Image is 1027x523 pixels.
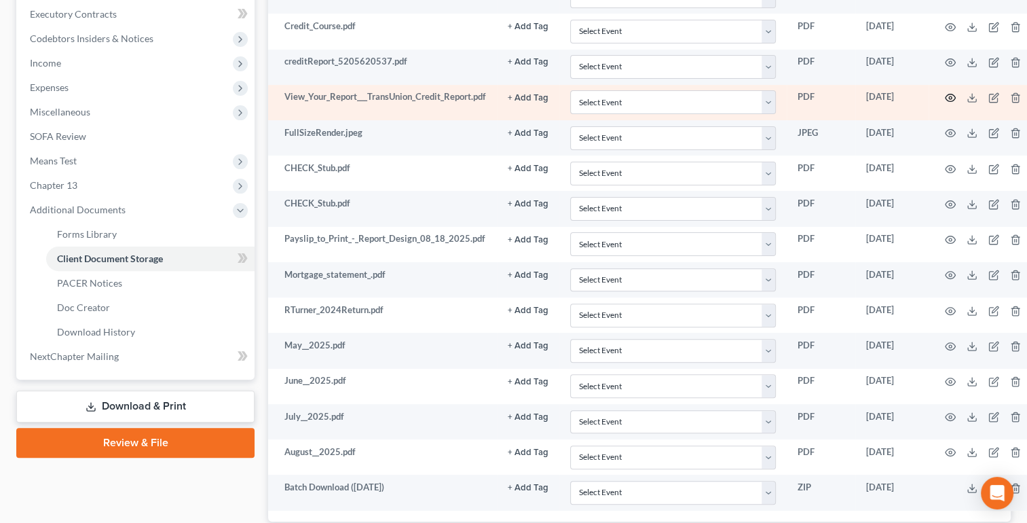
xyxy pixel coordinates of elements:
[46,320,255,344] a: Download History
[855,85,929,120] td: [DATE]
[855,369,929,404] td: [DATE]
[268,227,497,262] td: Payslip_to_Print_-_Report_Design_08_18_2025.pdf
[19,124,255,149] a: SOFA Review
[57,228,117,240] span: Forms Library
[787,262,855,297] td: PDF
[855,333,929,368] td: [DATE]
[30,57,61,69] span: Income
[30,106,90,118] span: Miscellaneous
[787,14,855,49] td: PDF
[508,162,548,175] a: + Add Tag
[30,33,153,44] span: Codebtors Insiders & Notices
[981,477,1013,509] div: Open Intercom Messenger
[57,326,135,338] span: Download History
[508,271,548,280] button: + Add Tag
[30,155,77,166] span: Means Test
[508,94,548,103] button: + Add Tag
[508,481,548,494] a: + Add Tag
[19,344,255,369] a: NextChapter Mailing
[787,404,855,439] td: PDF
[268,404,497,439] td: July__2025.pdf
[30,8,117,20] span: Executory Contracts
[508,232,548,245] a: + Add Tag
[855,191,929,226] td: [DATE]
[855,297,929,333] td: [DATE]
[508,164,548,173] button: + Add Tag
[30,179,77,191] span: Chapter 13
[508,413,548,422] button: + Add Tag
[855,120,929,156] td: [DATE]
[16,428,255,458] a: Review & File
[855,50,929,85] td: [DATE]
[787,297,855,333] td: PDF
[508,236,548,245] button: + Add Tag
[508,378,548,386] button: + Add Tag
[855,262,929,297] td: [DATE]
[268,297,497,333] td: RTurner_2024Return.pdf
[855,227,929,262] td: [DATE]
[787,227,855,262] td: PDF
[268,333,497,368] td: May__2025.pdf
[787,369,855,404] td: PDF
[30,82,69,93] span: Expenses
[855,14,929,49] td: [DATE]
[787,439,855,475] td: PDF
[508,55,548,68] a: + Add Tag
[508,446,548,458] a: + Add Tag
[855,404,929,439] td: [DATE]
[508,129,548,138] button: + Add Tag
[508,22,548,31] button: + Add Tag
[508,90,548,103] a: + Add Tag
[855,475,929,510] td: [DATE]
[268,50,497,85] td: creditReport_5205620537.pdf
[46,295,255,320] a: Doc Creator
[855,439,929,475] td: [DATE]
[508,342,548,350] button: + Add Tag
[787,85,855,120] td: PDF
[787,50,855,85] td: PDF
[46,222,255,247] a: Forms Library
[508,58,548,67] button: + Add Tag
[508,484,548,492] button: + Add Tag
[508,374,548,387] a: + Add Tag
[30,130,86,142] span: SOFA Review
[268,14,497,49] td: Credit_Course.pdf
[508,306,548,315] button: + Add Tag
[508,448,548,457] button: + Add Tag
[268,156,497,191] td: CHECK_Stub.pdf
[508,268,548,281] a: + Add Tag
[57,277,122,289] span: PACER Notices
[508,339,548,352] a: + Add Tag
[268,369,497,404] td: June__2025.pdf
[57,253,163,264] span: Client Document Storage
[19,2,255,26] a: Executory Contracts
[508,200,548,209] button: + Add Tag
[508,126,548,139] a: + Add Tag
[508,410,548,423] a: + Add Tag
[787,120,855,156] td: JPEG
[268,120,497,156] td: FullSizeRender.jpeg
[855,156,929,191] td: [DATE]
[46,271,255,295] a: PACER Notices
[268,475,497,510] td: Batch Download ([DATE])
[57,302,110,313] span: Doc Creator
[508,20,548,33] a: + Add Tag
[268,85,497,120] td: View_Your_Report___TransUnion_Credit_Report.pdf
[46,247,255,271] a: Client Document Storage
[787,475,855,510] td: ZIP
[787,333,855,368] td: PDF
[268,191,497,226] td: CHECK_Stub.pdf
[787,191,855,226] td: PDF
[30,350,119,362] span: NextChapter Mailing
[30,204,126,215] span: Additional Documents
[508,304,548,317] a: + Add Tag
[268,262,497,297] td: Mortgage_statement_.pdf
[787,156,855,191] td: PDF
[508,197,548,210] a: + Add Tag
[16,391,255,422] a: Download & Print
[268,439,497,475] td: August__2025.pdf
